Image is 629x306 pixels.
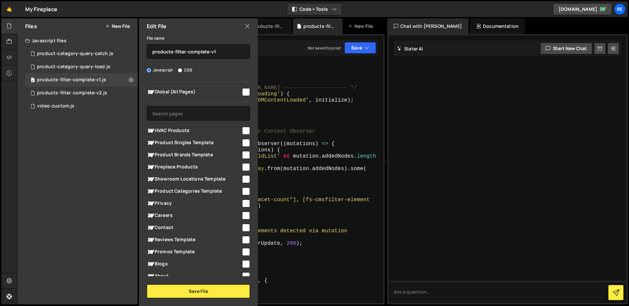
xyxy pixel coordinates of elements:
[147,260,241,268] span: Blogs
[147,200,241,207] span: Privacy
[387,18,468,34] div: Chat with [PERSON_NAME]
[31,78,35,83] span: 0
[553,3,612,15] a: [DOMAIN_NAME]
[37,64,110,70] div: product-category-query-load.js
[25,100,138,113] div: 16528/44867.js
[252,23,283,29] div: products-filter-complete-v2.js
[147,272,241,280] span: About
[470,18,525,34] div: Documentation
[147,284,250,298] button: Save File
[540,43,592,54] button: Start new chat
[147,68,151,72] input: Javascript
[37,103,74,109] div: video-custom.js
[303,23,335,29] div: products-filter-complete-v1.js
[348,23,375,29] div: New File
[25,86,138,100] div: products-filter-complete-v2.js
[25,60,138,73] div: product-category-query-load.js
[178,67,192,73] label: CSS
[147,67,173,73] label: Javascript
[37,90,107,96] div: products-filter-complete-v2.js
[147,212,241,220] span: Careers
[25,47,138,60] div: product-category-query-catch.js
[25,5,57,13] div: My Fireplace
[178,68,182,72] input: CSS
[147,163,241,171] span: Fireplace Products
[287,3,342,15] button: Code + Tools
[344,42,376,54] button: Save
[614,3,626,15] a: Re
[37,77,106,83] div: products-filter-complete-v1.js
[397,46,423,52] h2: Slater AI
[308,45,340,51] div: Not saved to prod
[147,44,250,59] input: Name
[147,35,164,42] label: File name
[105,24,130,29] button: New File
[147,236,241,244] span: Reviews Template
[1,1,17,17] a: 🤙
[25,73,138,86] div: products-filter-complete-v1.js
[147,175,241,183] span: Showroom Locations Template
[147,88,241,96] span: Global (All Pages)
[147,151,241,159] span: Product Brands Template
[147,127,241,135] span: HVAC Products
[37,51,113,57] div: product-category-query-catch.js
[147,248,241,256] span: Promos Template
[147,139,241,147] span: Product Singles Template
[147,187,241,195] span: Product Categories Template
[17,34,138,47] div: Javascript files
[25,23,37,30] h2: Files
[147,23,166,30] h2: Edit File
[147,106,250,121] input: Search pages
[147,224,241,232] span: Contact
